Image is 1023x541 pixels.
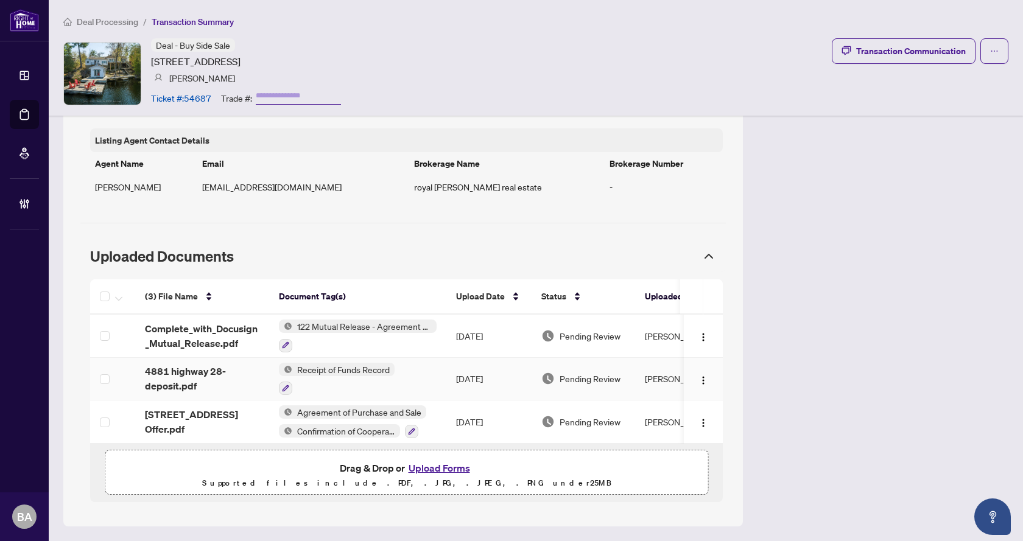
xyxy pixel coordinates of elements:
[169,71,235,85] article: [PERSON_NAME]
[145,321,259,351] span: Complete_with_Docusign_Mutual_Release.pdf
[143,15,147,29] li: /
[532,279,635,315] th: Status
[560,415,620,428] span: Pending Review
[560,372,620,385] span: Pending Review
[64,43,141,105] img: IMG-X12310448_1.jpg
[221,91,252,105] article: Trade #:
[409,175,605,198] td: royal [PERSON_NAME] real estate
[456,290,505,303] span: Upload Date
[90,152,197,175] th: Agent Name
[405,460,474,476] button: Upload Forms
[80,240,726,272] div: Uploaded Documents
[279,319,292,333] img: Status Icon
[409,152,605,175] th: Brokerage Name
[151,54,241,69] article: [STREET_ADDRESS]
[698,418,708,428] img: Logo
[17,508,32,525] span: BA
[990,47,999,55] span: ellipsis
[635,358,726,401] td: [PERSON_NAME]
[974,498,1011,535] button: Open asap
[90,175,197,198] td: [PERSON_NAME]
[635,315,726,358] td: [PERSON_NAME]
[541,415,555,428] img: Document Status
[279,363,292,376] img: Status Icon
[541,329,555,343] img: Document Status
[135,279,269,315] th: (3) File Name
[446,358,532,401] td: [DATE]
[145,364,259,393] span: 4881 highway 28-deposit.pdf
[541,290,566,303] span: Status
[154,74,163,82] img: svg%3e
[635,279,726,315] th: Uploaded By
[145,290,198,303] span: (3) File Name
[90,247,234,265] span: Uploaded Documents
[279,405,426,438] button: Status IconAgreement of Purchase and SaleStatus IconConfirmation of Cooperation
[279,319,437,352] button: Status Icon122 Mutual Release - Agreement of Purchase and Sale
[197,175,409,198] td: [EMAIL_ADDRESS][DOMAIN_NAME]
[694,326,713,346] button: Logo
[340,460,474,476] span: Drag & Drop or
[77,16,138,27] span: Deal Processing
[292,405,426,419] span: Agreement of Purchase and Sale
[446,400,532,444] td: [DATE]
[541,372,555,385] img: Document Status
[115,476,698,490] p: Supported files include .PDF, .JPG, .JPEG, .PNG under 25 MB
[560,329,620,343] span: Pending Review
[605,175,723,198] td: -
[145,407,259,436] span: [STREET_ADDRESS] Offer.pdf
[694,369,713,388] button: Logo
[292,424,400,438] span: Confirmation of Cooperation
[698,375,708,385] img: Logo
[151,91,211,105] article: Ticket #: 54687
[95,133,209,147] article: Listing Agent Contact Details
[698,332,708,342] img: Logo
[63,18,72,26] span: home
[635,400,726,444] td: [PERSON_NAME]
[446,279,532,315] th: Upload Date
[105,450,708,500] span: Drag & Drop orUpload FormsSupported files include .PDF, .JPG, .JPEG, .PNG under25MB
[197,152,409,175] th: Email
[152,16,234,27] span: Transaction Summary
[446,315,532,358] td: [DATE]
[292,319,437,333] span: 122 Mutual Release - Agreement of Purchase and Sale
[279,363,395,396] button: Status IconReceipt of Funds Record
[156,40,230,51] span: Deal - Buy Side Sale
[279,405,292,419] img: Status Icon
[832,38,976,64] button: Transaction Communication
[292,363,395,376] span: Receipt of Funds Record
[279,424,292,438] img: Status Icon
[694,412,713,431] button: Logo
[856,41,966,61] div: Transaction Communication
[269,279,446,315] th: Document Tag(s)
[10,9,39,32] img: logo
[605,152,723,175] th: Brokerage Number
